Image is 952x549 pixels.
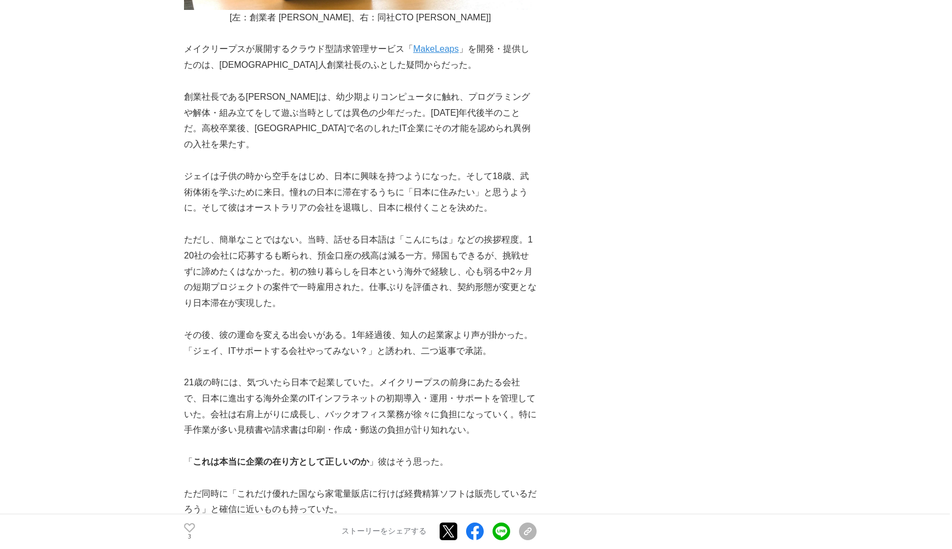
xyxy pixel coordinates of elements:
a: MakeLeaps [413,44,459,53]
p: ただし、簡単なことではない。当時、話せる日本語は「こんにちは」などの挨拶程度。120社の会社に応募するも断られ、預金口座の残高は減る一方。帰国もできるが、挑戦せずに諦めたくはなかった。初の独り暮... [184,232,537,311]
p: その後、彼の運命を変える出会いがある。1年経過後、知人の起業家より声が掛かった。「ジェイ、ITサポートする会社やってみない？」と誘われ、二つ返事で承諾。 [184,327,537,359]
p: ストーリーをシェアする [342,527,426,537]
strong: これは本当に企業の在り方として正しいのか [193,457,369,466]
p: [左：創業者 [PERSON_NAME]、右：同社CTO [PERSON_NAME]] [184,10,537,26]
p: ジェイは子供の時から空手をはじめ、日本に興味を持つようになった。そして18歳、武術体術を学ぶために来日。憧れの日本に滞在するうちに「日本に住みたい」と思うように。そして彼はオーストラリアの会社を... [184,169,537,216]
p: ただ同時に「これだけ優れた国なら家電量販店に行けば経費精算ソフトは販売しているだろう」と確信に近いものも持っていた。 [184,486,537,518]
p: メイクリープスが展開するクラウド型請求管理サービス「 」を開発・提供したのは、[DEMOGRAPHIC_DATA]人創業社長のふとした疑問からだった。 [184,41,537,73]
p: 「 」彼はそう思った。 [184,454,537,470]
p: 3 [184,534,195,540]
p: 21歳の時には、気づいたら日本で起業していた。メイクリープスの前身にあたる会社で、日本に進出する海外企業のITインフラネットの初期導入・運用・サポートを管理していた。会社は右肩上がりに成長し、バ... [184,375,537,438]
p: 創業社長である[PERSON_NAME]は、幼少期よりコンピュータに触れ、プログラミングや解体・組み立てをして遊ぶ当時としては異色の少年だった。[DATE]年代後半のことだ。高校卒業後、[GEO... [184,89,537,153]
